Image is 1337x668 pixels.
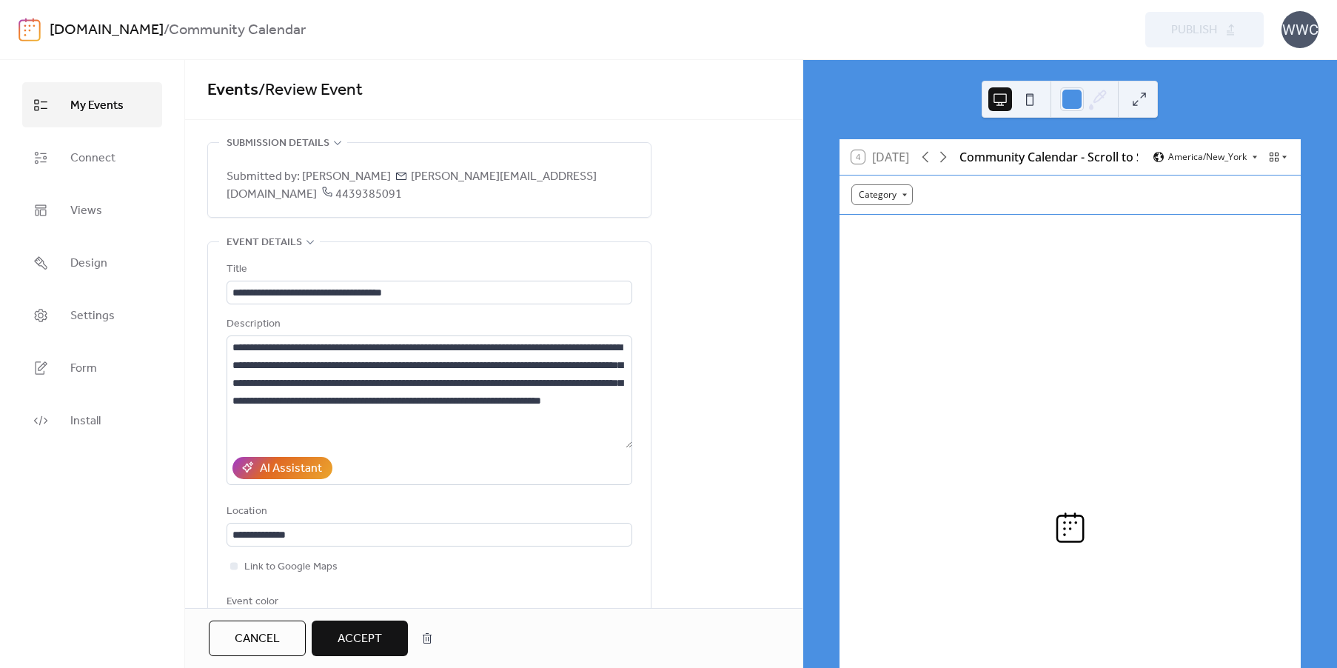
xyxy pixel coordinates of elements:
[1281,11,1318,48] div: WWC
[22,135,162,180] a: Connect
[1168,153,1247,161] span: America/New_York
[260,460,322,478] div: AI Assistant
[70,410,101,432] span: Install
[70,357,97,380] span: Form
[227,234,302,252] span: Event details
[22,82,162,127] a: My Events
[209,621,306,656] button: Cancel
[227,593,345,611] div: Event color
[169,16,306,44] b: Community Calendar
[227,261,629,278] div: Title
[70,94,124,117] span: My Events
[70,252,107,275] span: Design
[22,345,162,390] a: Form
[317,183,402,206] span: 4439385091
[164,16,169,44] b: /
[959,148,1138,166] div: Community Calendar - Scroll to See More!
[22,398,162,443] a: Install
[19,18,41,41] img: logo
[312,621,408,656] button: Accept
[22,240,162,285] a: Design
[50,16,164,44] a: [DOMAIN_NAME]
[338,630,382,648] span: Accept
[235,630,280,648] span: Cancel
[227,135,329,153] span: Submission details
[244,558,338,576] span: Link to Google Maps
[207,74,258,107] a: Events
[227,168,632,204] span: Submitted by: [PERSON_NAME] [PERSON_NAME][EMAIL_ADDRESS][DOMAIN_NAME]
[70,304,115,327] span: Settings
[70,147,115,170] span: Connect
[22,293,162,338] a: Settings
[258,74,363,107] span: / Review Event
[232,457,332,479] button: AI Assistant
[70,199,102,222] span: Views
[22,187,162,233] a: Views
[227,503,629,521] div: Location
[227,315,629,333] div: Description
